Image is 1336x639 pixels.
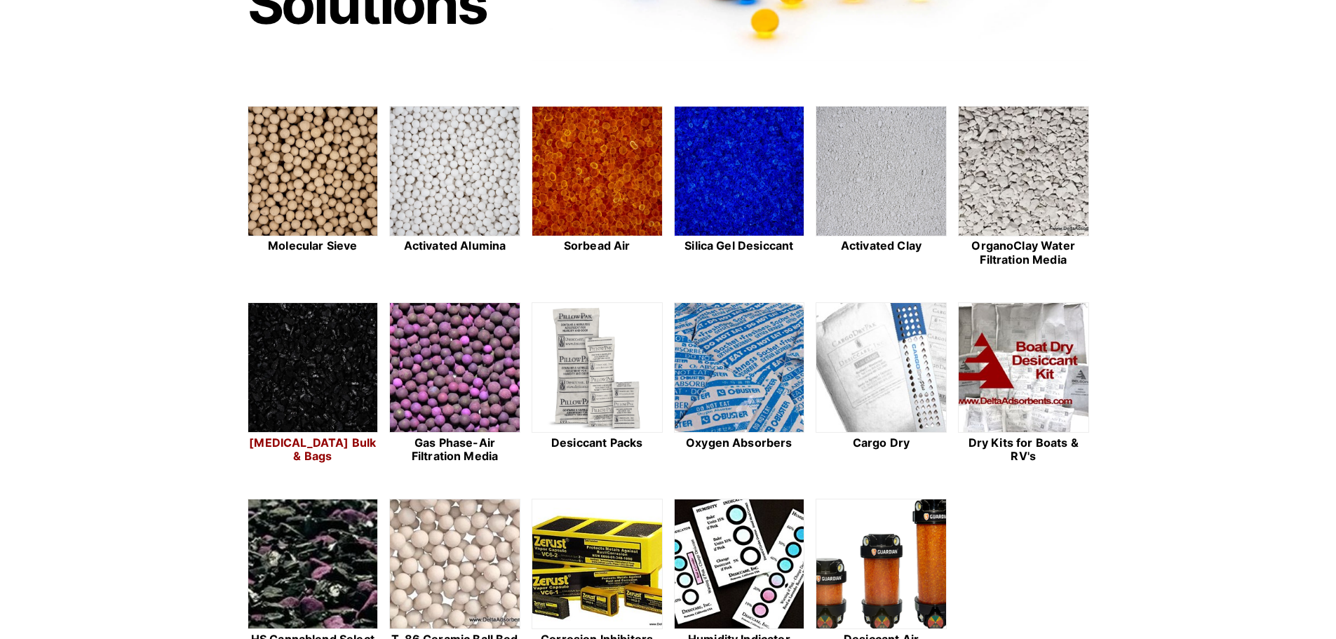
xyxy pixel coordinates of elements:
[532,239,663,253] h2: Sorbead Air
[389,436,520,463] h2: Gas Phase-Air Filtration Media
[389,239,520,253] h2: Activated Alumina
[958,436,1089,463] h2: Dry Kits for Boats & RV's
[248,106,379,269] a: Molecular Sieve
[816,436,947,450] h2: Cargo Dry
[958,239,1089,266] h2: OrganoClay Water Filtration Media
[674,302,805,465] a: Oxygen Absorbers
[674,106,805,269] a: Silica Gel Desiccant
[674,239,805,253] h2: Silica Gel Desiccant
[248,436,379,463] h2: [MEDICAL_DATA] Bulk & Bags
[532,302,663,465] a: Desiccant Packs
[816,302,947,465] a: Cargo Dry
[248,302,379,465] a: [MEDICAL_DATA] Bulk & Bags
[958,106,1089,269] a: OrganoClay Water Filtration Media
[532,106,663,269] a: Sorbead Air
[532,436,663,450] h2: Desiccant Packs
[958,302,1089,465] a: Dry Kits for Boats & RV's
[816,239,947,253] h2: Activated Clay
[674,436,805,450] h2: Oxygen Absorbers
[248,239,379,253] h2: Molecular Sieve
[389,106,520,269] a: Activated Alumina
[389,302,520,465] a: Gas Phase-Air Filtration Media
[816,106,947,269] a: Activated Clay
